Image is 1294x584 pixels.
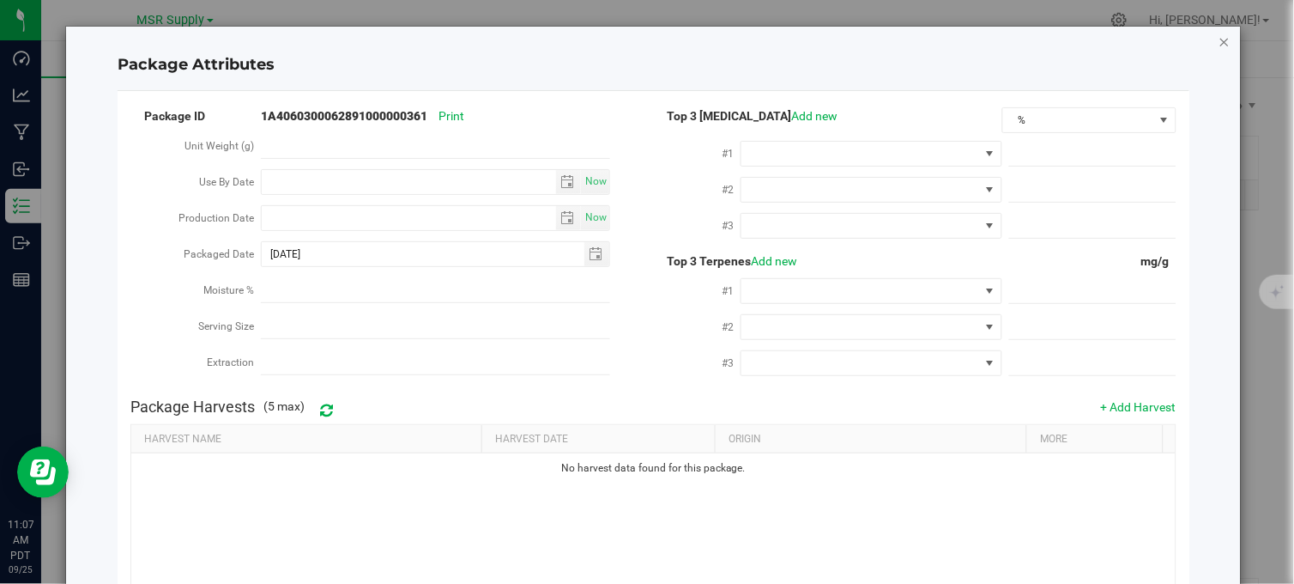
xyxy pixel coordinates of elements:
[722,348,741,379] label: #3
[1218,31,1231,52] button: Close modal
[584,242,609,266] span: select
[178,203,261,234] label: Production Date
[207,347,261,378] label: Extraction
[142,460,1165,477] p: No harvest data found for this package.
[118,54,1189,76] h4: Package Attributes
[184,131,261,161] label: Unit Weight (g)
[261,109,427,123] strong: 1A4060300062891000000361
[581,170,609,194] span: select
[263,398,305,416] span: (5 max)
[17,447,69,498] iframe: Resource center
[741,314,1002,340] span: NO DATA FOUND
[199,167,261,198] label: Use By Date
[438,109,464,123] span: Print
[130,398,255,416] h4: Package Harvests
[481,425,715,454] th: Harvest Date
[741,141,1002,167] span: NO DATA FOUND
[722,174,741,205] label: #2
[654,254,798,268] span: Top 3 Terpenes
[741,213,1002,239] span: NO DATA FOUND
[741,350,1002,376] span: NO DATA FOUND
[741,177,1002,203] span: NO DATA FOUND
[722,138,741,169] label: #1
[654,109,838,123] span: Top 3 [MEDICAL_DATA]
[1101,398,1176,416] button: + Add Harvest
[1026,425,1163,454] th: More
[131,425,481,454] th: Harvest Name
[184,239,261,270] label: Packaged Date
[741,278,1002,304] span: NO DATA FOUND
[556,206,581,230] span: select
[130,109,205,123] span: Package ID
[1141,254,1176,268] span: mg/g
[556,170,581,194] span: select
[722,276,741,307] label: #1
[792,109,838,123] a: Add new
[581,205,610,230] span: Set Current date
[722,210,741,241] label: #3
[722,312,741,343] label: #2
[203,275,261,306] label: Moisture %
[715,425,1026,454] th: Origin
[581,169,610,194] span: Set Current date
[581,206,609,230] span: select
[752,254,798,268] a: Add new
[1003,108,1154,132] span: %
[198,311,261,342] label: Serving Size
